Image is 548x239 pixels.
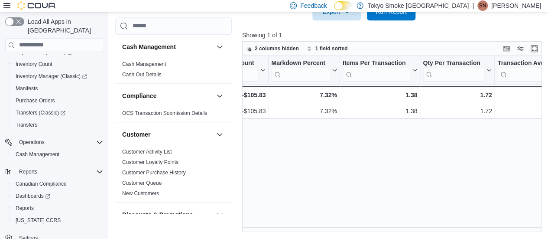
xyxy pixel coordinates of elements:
[115,146,232,202] div: Customer
[16,137,48,147] button: Operations
[122,71,162,77] a: Cash Out Details
[12,179,70,189] a: Canadian Compliance
[12,149,63,160] a: Cash Management
[477,0,488,11] div: Stephanie Neblett
[12,203,37,213] a: Reports
[212,59,259,67] div: Total Discount
[491,0,541,11] p: [PERSON_NAME]
[12,95,58,106] a: Purchase Orders
[12,149,103,160] span: Cash Management
[16,109,65,116] span: Transfers (Classic)
[16,61,52,68] span: Inventory Count
[12,59,56,69] a: Inventory Count
[212,106,266,116] div: -$105.83
[12,191,54,201] a: Dashboards
[12,71,103,82] span: Inventory Manager (Classic)
[423,90,492,100] div: 1.72
[16,217,61,224] span: [US_STATE] CCRS
[271,59,330,67] div: Markdown Percent
[9,202,107,214] button: Reports
[214,41,225,52] button: Cash Management
[423,59,492,81] button: Qty Per Transaction
[12,215,64,226] a: [US_STATE] CCRS
[472,0,474,11] p: |
[17,1,56,10] img: Cova
[12,179,103,189] span: Canadian Compliance
[212,90,266,100] div: -$105.83
[9,82,107,95] button: Manifests
[19,168,37,175] span: Reports
[122,130,213,138] button: Customer
[12,191,103,201] span: Dashboards
[303,43,351,54] button: 1 field sorted
[24,17,103,35] span: Load All Apps in [GEOGRAPHIC_DATA]
[122,148,172,155] span: Customer Activity List
[529,43,539,54] button: Enter fullscreen
[271,59,337,81] button: Markdown Percent
[212,59,259,81] div: Total Discount
[9,119,107,131] button: Transfers
[342,90,417,100] div: 1.38
[12,108,69,118] a: Transfers (Classic)
[334,1,352,10] input: Dark Mode
[9,178,107,190] button: Canadian Compliance
[12,83,41,94] a: Manifests
[12,59,103,69] span: Inventory Count
[16,121,37,128] span: Transfers
[423,59,485,67] div: Qty Per Transaction
[16,167,41,177] button: Reports
[115,59,232,83] div: Cash Management
[122,159,178,165] a: Customer Loyalty Points
[12,83,103,94] span: Manifests
[368,0,469,11] p: Tokyo Smoke [GEOGRAPHIC_DATA]
[122,210,213,219] button: Discounts & Promotions
[122,42,213,51] button: Cash Management
[2,136,107,148] button: Operations
[300,1,327,10] span: Feedback
[122,180,162,186] a: Customer Queue
[122,42,176,51] h3: Cash Management
[122,169,186,176] span: Customer Purchase History
[122,169,186,175] a: Customer Purchase History
[243,43,302,54] button: 2 columns hidden
[122,91,156,100] h3: Compliance
[16,151,59,158] span: Cash Management
[12,95,103,106] span: Purchase Orders
[242,31,545,39] p: Showing 1 of 1
[342,106,417,116] div: 1.38
[12,120,103,130] span: Transfers
[122,130,150,138] h3: Customer
[16,85,38,92] span: Manifests
[122,179,162,186] span: Customer Queue
[122,91,213,100] button: Compliance
[12,215,103,226] span: Washington CCRS
[342,59,410,67] div: Items Per Transaction
[122,210,193,219] h3: Discounts & Promotions
[9,214,107,226] button: [US_STATE] CCRS
[16,137,103,147] span: Operations
[122,109,208,116] span: OCS Transaction Submission Details
[16,180,67,187] span: Canadian Compliance
[16,73,87,80] span: Inventory Manager (Classic)
[423,59,485,81] div: Qty Per Transaction
[9,95,107,107] button: Purchase Orders
[16,167,103,177] span: Reports
[2,166,107,178] button: Reports
[115,108,232,121] div: Compliance
[122,190,159,196] a: New Customers
[255,45,299,52] span: 2 columns hidden
[9,70,107,82] a: Inventory Manager (Classic)
[271,90,337,100] div: 7.32%
[9,148,107,160] button: Cash Management
[271,59,330,81] div: Markdown Percent
[12,120,41,130] a: Transfers
[16,205,34,212] span: Reports
[9,190,107,202] a: Dashboards
[501,43,512,54] button: Keyboard shortcuts
[271,106,337,116] div: 7.32%
[122,190,159,196] span: New Customers
[9,58,107,70] button: Inventory Count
